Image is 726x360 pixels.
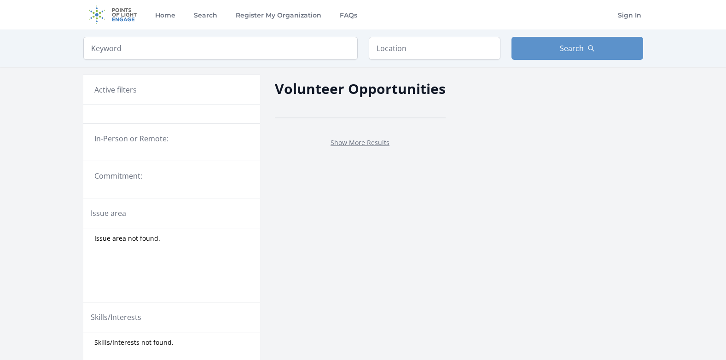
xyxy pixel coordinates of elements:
[83,37,358,60] input: Keyword
[275,78,446,99] h2: Volunteer Opportunities
[369,37,500,60] input: Location
[94,338,174,347] span: Skills/Interests not found.
[91,208,126,219] legend: Issue area
[331,138,389,147] a: Show More Results
[91,312,141,323] legend: Skills/Interests
[560,43,584,54] span: Search
[94,84,137,95] h3: Active filters
[511,37,643,60] button: Search
[94,170,249,181] legend: Commitment:
[94,234,160,243] span: Issue area not found.
[94,133,249,144] legend: In-Person or Remote:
